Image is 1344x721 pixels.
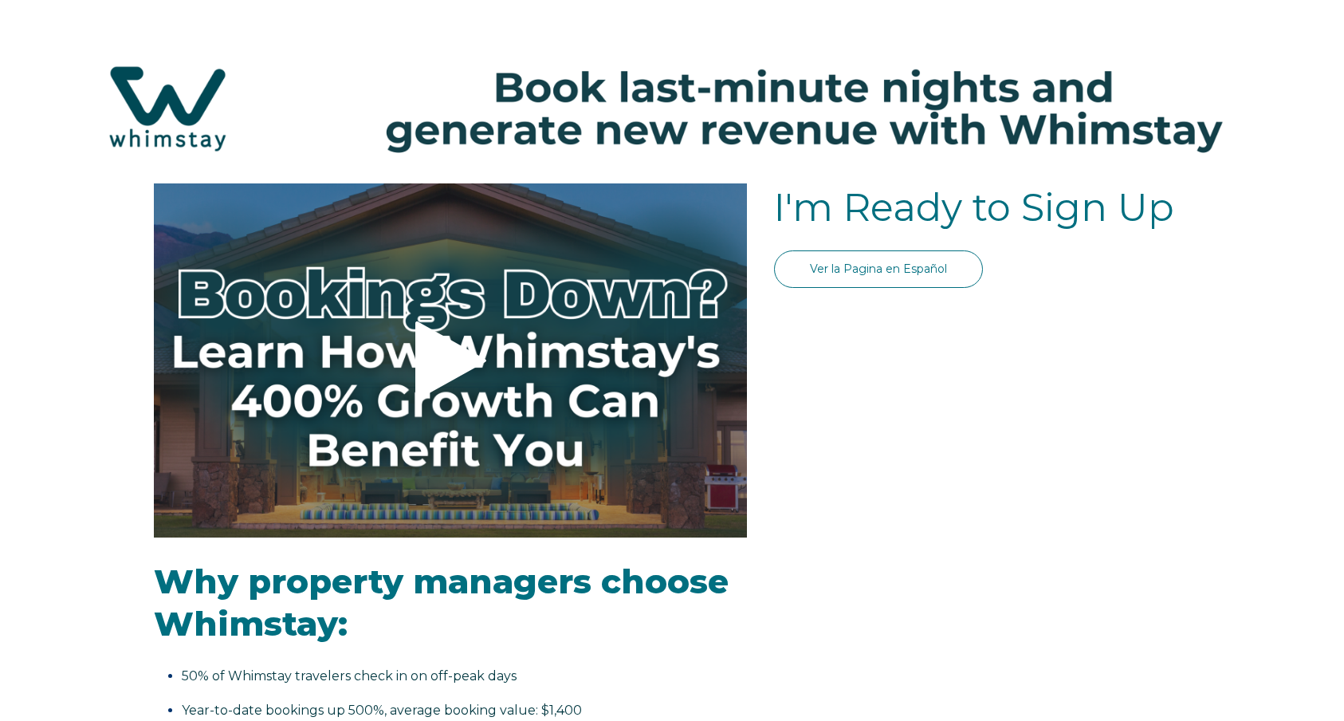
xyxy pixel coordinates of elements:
span: I'm Ready to Sign Up [774,184,1174,230]
span: Why property managers choose Whimstay: [154,561,729,644]
img: Hubspot header for SSOB (4) [16,39,1328,178]
span: Year-to-date bookings up 500%, average booking value: $1,400 [182,703,582,718]
a: Ver la Pagina en Español [774,250,983,288]
span: 50% of Whimstay travelers check in on off-peak days [182,668,517,684]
